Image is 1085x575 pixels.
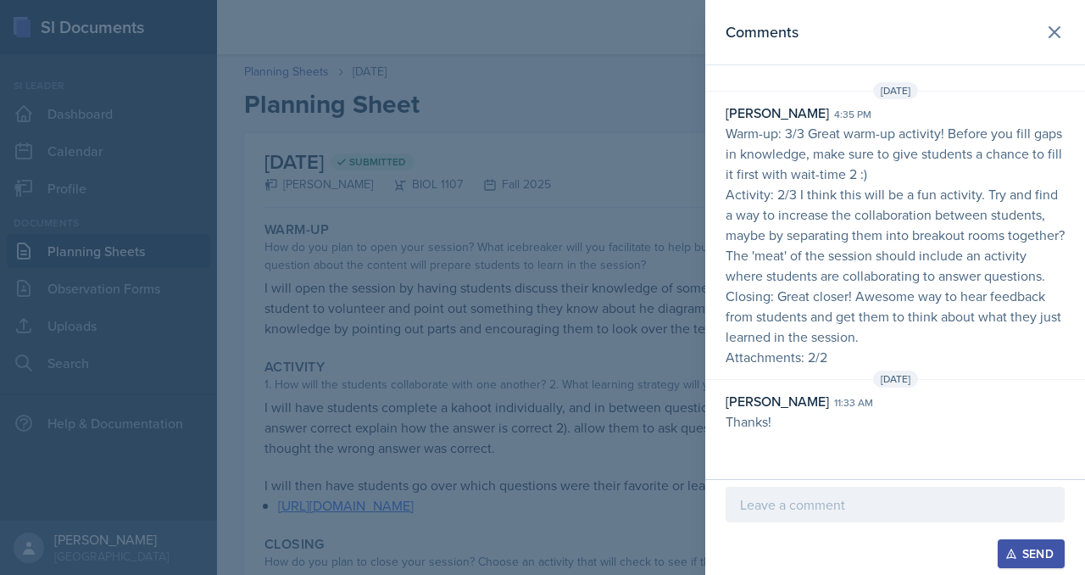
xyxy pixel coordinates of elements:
div: [PERSON_NAME] [726,391,829,411]
p: Closing: Great closer! Awesome way to hear feedback from students and get them to think about wha... [726,286,1065,347]
div: Send [1009,547,1054,561]
span: [DATE] [873,371,918,388]
div: 4:35 pm [834,107,871,122]
span: [DATE] [873,82,918,99]
h2: Comments [726,20,798,44]
div: 11:33 am [834,395,873,410]
button: Send [998,539,1065,568]
div: [PERSON_NAME] [726,103,829,123]
p: Attachments: 2/2 [726,347,1065,367]
p: Warm-up: 3/3 Great warm-up activity! Before you fill gaps in knowledge, make sure to give student... [726,123,1065,184]
p: Activity: 2/3 I think this will be a fun activity. Try and find a way to increase the collaborati... [726,184,1065,286]
p: Thanks! [726,411,1065,432]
